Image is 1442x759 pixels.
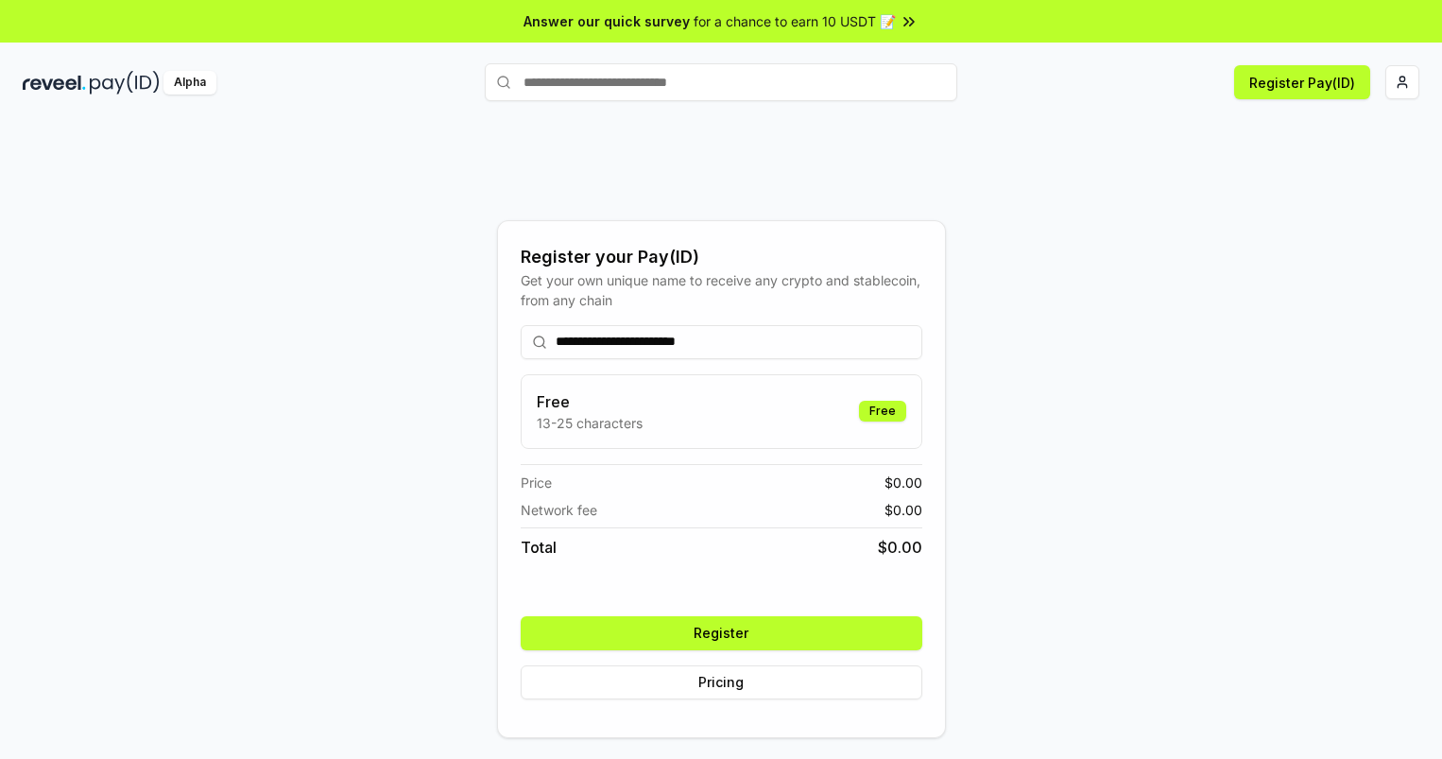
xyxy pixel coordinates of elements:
[694,11,896,31] span: for a chance to earn 10 USDT 📝
[521,665,922,699] button: Pricing
[521,536,557,559] span: Total
[537,413,643,433] p: 13-25 characters
[521,244,922,270] div: Register your Pay(ID)
[878,536,922,559] span: $ 0.00
[859,401,906,422] div: Free
[521,616,922,650] button: Register
[521,473,552,492] span: Price
[884,500,922,520] span: $ 0.00
[524,11,690,31] span: Answer our quick survey
[521,270,922,310] div: Get your own unique name to receive any crypto and stablecoin, from any chain
[884,473,922,492] span: $ 0.00
[163,71,216,95] div: Alpha
[90,71,160,95] img: pay_id
[521,500,597,520] span: Network fee
[537,390,643,413] h3: Free
[23,71,86,95] img: reveel_dark
[1234,65,1370,99] button: Register Pay(ID)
